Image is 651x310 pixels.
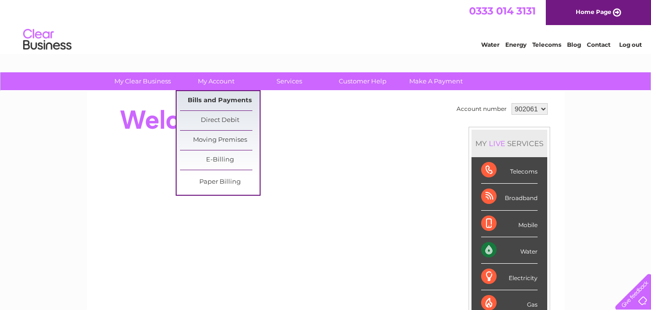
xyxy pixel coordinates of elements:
img: logo.png [23,25,72,54]
a: Direct Debit [180,111,260,130]
a: Blog [567,41,581,48]
a: Services [249,72,329,90]
div: Mobile [481,211,538,237]
a: Moving Premises [180,131,260,150]
a: Paper Billing [180,173,260,192]
a: E-Billing [180,150,260,170]
a: Make A Payment [396,72,476,90]
a: Bills and Payments [180,91,260,110]
div: Water [481,237,538,264]
div: Clear Business is a trading name of Verastar Limited (registered in [GEOGRAPHIC_DATA] No. 3667643... [98,5,554,47]
div: Broadband [481,184,538,210]
div: Telecoms [481,157,538,184]
a: Customer Help [323,72,402,90]
a: My Clear Business [103,72,182,90]
a: Energy [505,41,526,48]
div: LIVE [487,139,507,148]
div: MY SERVICES [471,130,547,157]
td: Account number [454,101,509,117]
a: Telecoms [532,41,561,48]
a: Water [481,41,499,48]
a: My Account [176,72,256,90]
a: Contact [587,41,610,48]
a: 0333 014 3131 [469,5,536,17]
a: Log out [619,41,642,48]
div: Electricity [481,264,538,290]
